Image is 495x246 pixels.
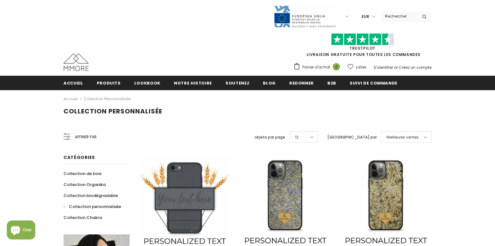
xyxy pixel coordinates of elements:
[381,12,417,21] input: Search Site
[327,134,377,140] label: [GEOGRAPHIC_DATA] par
[289,80,314,86] span: Redonner
[64,179,106,190] a: Collection Organika
[394,65,398,70] span: or
[327,76,336,90] a: B2B
[64,190,118,201] a: Collection biodégradable
[350,80,398,86] span: Suivi de commande
[263,76,276,90] a: Blog
[64,215,102,221] span: Collection Chakra
[333,63,340,70] span: 0
[84,96,131,101] a: Collection personnalisée
[69,204,121,210] span: Collection personnalisée
[350,76,398,90] a: Suivi de commande
[374,65,393,70] a: S'identifier
[263,80,276,86] span: Blog
[64,53,89,71] img: Cas MMORE
[331,33,394,46] img: Faites confiance aux étoiles pilotes
[64,212,102,223] a: Collection Chakra
[174,80,212,86] span: Notre histoire
[64,193,118,199] span: Collection biodégradable
[302,64,330,70] span: Panier d'achat
[356,64,366,70] span: Listes
[64,201,121,212] a: Collection personnalisée
[64,76,83,90] a: Accueil
[387,134,419,140] span: Meilleures ventes
[134,76,160,90] a: Lookbook
[64,95,78,103] a: Accueil
[254,134,285,140] label: objets par page
[97,76,121,90] a: Produits
[64,154,95,161] span: Catégories
[295,134,298,140] span: 12
[5,221,37,241] inbox-online-store-chat: Shopify online store chat
[225,80,249,86] span: soutenez
[399,65,431,70] a: Créez un compte
[225,76,249,90] a: soutenez
[349,46,375,51] a: TrustPilot
[64,107,162,116] span: Collection personnalisée
[97,80,121,86] span: Produits
[293,63,343,72] a: Panier d'achat 0
[293,36,431,57] span: LIVRAISON GRATUITE POUR TOUTES LES COMMANDES
[362,14,369,20] span: EUR
[274,5,336,28] img: Javni Razpis
[134,80,160,86] span: Lookbook
[75,134,97,140] span: Affiner par
[274,14,336,19] a: Javni Razpis
[289,76,314,90] a: Redonner
[64,168,102,179] a: Collection de bois
[64,182,106,188] span: Collection Organika
[64,80,83,86] span: Accueil
[64,171,102,177] span: Collection de bois
[174,76,212,90] a: Notre histoire
[348,62,366,73] a: Listes
[327,80,336,86] span: B2B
